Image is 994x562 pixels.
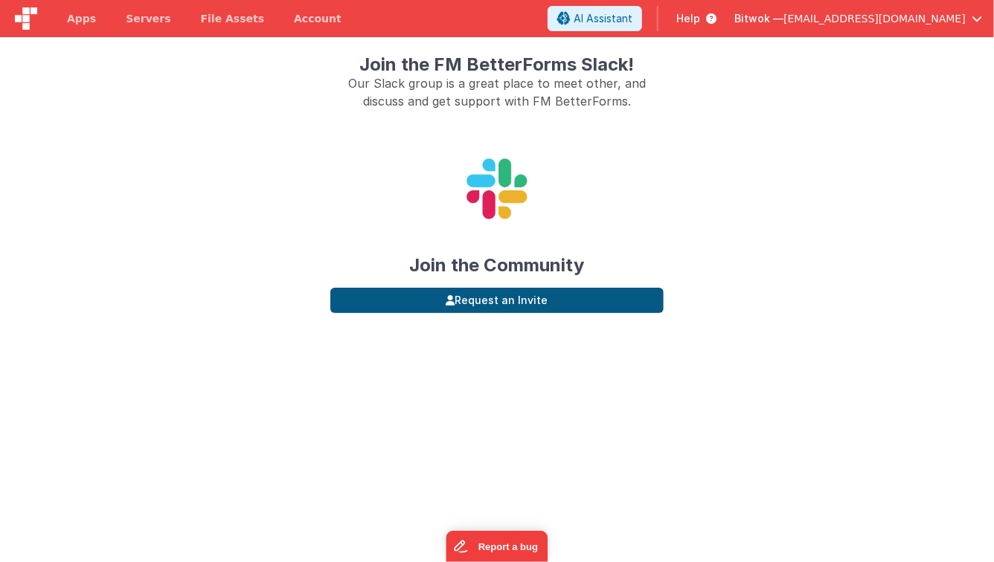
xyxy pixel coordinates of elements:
center: Our Slack group is a great place to meet other, and discuss and get support with FM BetterForms. [330,74,664,110]
button: Bitwok — [EMAIL_ADDRESS][DOMAIN_NAME] [734,11,982,26]
strong: Join the FM BetterForms Slack! [360,54,635,75]
img: slack icon [430,122,564,256]
button: Request an Invite [330,288,664,313]
strong: Join the Community [410,254,585,276]
span: Help [676,11,700,26]
span: [EMAIL_ADDRESS][DOMAIN_NAME] [783,11,966,26]
span: Servers [126,11,170,26]
button: AI Assistant [548,6,642,31]
span: Apps [67,11,96,26]
span: Bitwok — [734,11,783,26]
iframe: Marker.io feedback button [446,531,548,562]
span: File Assets [201,11,265,26]
span: AI Assistant [574,11,632,26]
